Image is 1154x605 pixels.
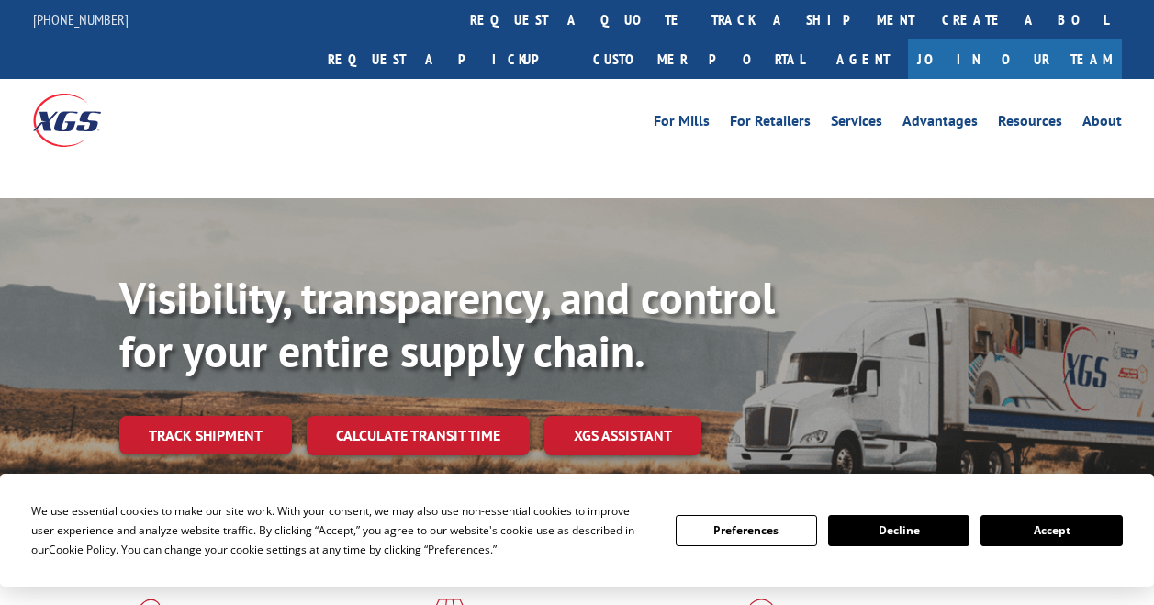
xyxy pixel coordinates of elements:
[818,39,908,79] a: Agent
[730,114,811,134] a: For Retailers
[307,416,530,455] a: Calculate transit time
[676,515,817,546] button: Preferences
[428,542,490,557] span: Preferences
[49,542,116,557] span: Cookie Policy
[314,39,579,79] a: Request a pickup
[544,416,701,455] a: XGS ASSISTANT
[119,416,292,454] a: Track shipment
[998,114,1062,134] a: Resources
[980,515,1122,546] button: Accept
[31,501,653,559] div: We use essential cookies to make our site work. With your consent, we may also use non-essential ...
[828,515,969,546] button: Decline
[902,114,978,134] a: Advantages
[831,114,882,134] a: Services
[579,39,818,79] a: Customer Portal
[33,10,129,28] a: [PHONE_NUMBER]
[1082,114,1122,134] a: About
[908,39,1122,79] a: Join Our Team
[119,269,775,379] b: Visibility, transparency, and control for your entire supply chain.
[654,114,710,134] a: For Mills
